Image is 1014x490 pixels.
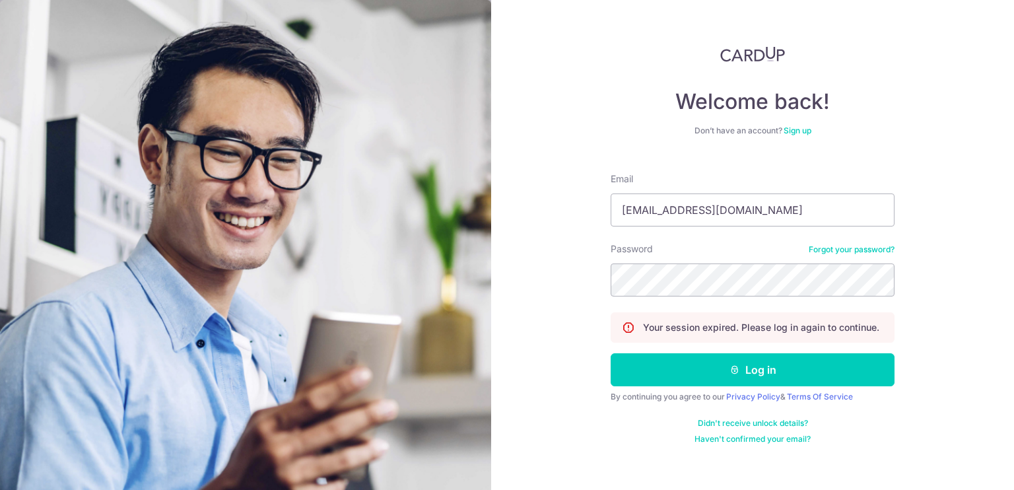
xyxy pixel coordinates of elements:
[809,244,895,255] a: Forgot your password?
[611,242,653,256] label: Password
[611,172,633,186] label: Email
[720,46,785,62] img: CardUp Logo
[611,392,895,402] div: By continuing you agree to our &
[694,434,811,444] a: Haven't confirmed your email?
[726,392,780,402] a: Privacy Policy
[784,125,811,135] a: Sign up
[611,125,895,136] div: Don’t have an account?
[611,193,895,227] input: Enter your Email
[643,321,879,334] p: Your session expired. Please log in again to continue.
[611,88,895,115] h4: Welcome back!
[787,392,853,402] a: Terms Of Service
[698,418,808,429] a: Didn't receive unlock details?
[611,353,895,386] button: Log in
